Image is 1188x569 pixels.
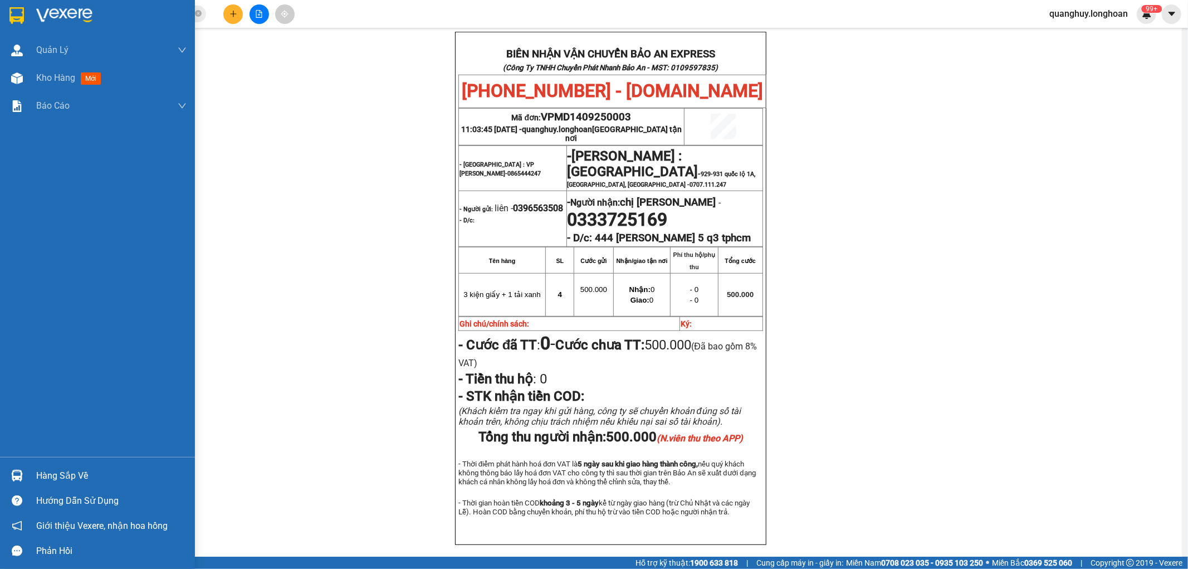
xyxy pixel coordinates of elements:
[458,337,556,353] span: :
[255,10,263,18] span: file-add
[81,72,101,85] span: mới
[620,196,716,208] span: chị [PERSON_NAME]
[1141,5,1162,13] sup: 426
[281,10,289,18] span: aim
[1024,558,1072,567] strong: 0369 525 060
[568,148,698,179] span: [PERSON_NAME] : [GEOGRAPHIC_DATA]
[31,38,59,47] strong: CSKH:
[195,9,202,20] span: close-circle
[1126,559,1134,567] span: copyright
[690,285,699,294] span: - 0
[459,206,493,213] strong: - Người gửi:
[458,371,533,387] strong: - Tiền thu hộ
[459,217,475,224] strong: - D/c:
[11,45,23,56] img: warehouse-icon
[36,468,187,484] div: Hàng sắp về
[536,371,547,387] span: 0
[673,251,716,270] strong: Phí thu hộ/phụ thu
[540,499,599,507] strong: khoảng 3 - 5 ngày
[12,521,22,531] span: notification
[462,80,763,101] span: [PHONE_NUMBER] - [DOMAIN_NAME]
[555,337,644,353] strong: Cước chưa TT:
[36,543,187,560] div: Phản hồi
[229,10,237,18] span: plus
[725,257,756,264] strong: Tổng cước
[756,557,843,569] span: Cung cấp máy in - giấy in:
[1081,557,1082,569] span: |
[12,495,22,506] span: question-circle
[690,558,738,567] strong: 1900 633 818
[580,285,607,294] span: 500.000
[1162,4,1181,24] button: caret-down
[630,296,653,304] span: 0
[503,64,718,72] strong: (Công Ty TNHH Chuyển Phát Nhanh Bảo An - MST: 0109597835)
[716,197,721,208] span: -
[9,7,24,24] img: logo-vxr
[507,170,541,177] span: 0865444247
[540,333,555,354] span: -
[568,171,756,188] span: 929-931 quốc lộ 1A, [GEOGRAPHIC_DATA], [GEOGRAPHIC_DATA] -
[556,257,564,264] strong: SL
[97,38,204,58] span: CÔNG TY TNHH CHUYỂN PHÁT NHANH BẢO AN
[568,196,716,208] strong: -
[606,429,743,445] span: 500.000
[458,388,584,404] span: - STK nhận tiền COD:
[617,257,668,264] strong: Nhận/giao tận nơi
[36,519,168,533] span: Giới thiệu Vexere, nhận hoa hồng
[12,546,22,556] span: message
[11,72,23,84] img: warehouse-icon
[4,67,173,82] span: Mã đơn: VPMD1409250003
[629,285,655,294] span: 0
[458,371,547,387] span: :
[178,101,187,110] span: down
[489,257,515,264] strong: Tên hàng
[1040,7,1137,21] span: quanghuy.longhoan
[11,470,23,482] img: warehouse-icon
[540,333,550,354] strong: 0
[36,72,75,83] span: Kho hàng
[458,499,750,516] span: - Thời gian hoàn tiền COD kể từ ngày giao hàng (trừ Chủ Nhật và các ngày Lễ). Hoàn COD bằng chuyể...
[595,232,751,244] strong: 444 [PERSON_NAME] 5 q3 tphcm
[568,154,756,188] span: -
[195,10,202,17] span: close-circle
[580,257,607,264] strong: Cước gửi
[178,46,187,55] span: down
[1142,9,1152,19] img: icon-new-feature
[568,232,593,244] strong: - D/c:
[74,5,221,20] strong: PHIẾU DÁN LÊN HÀNG
[541,111,631,123] span: VPMD1409250003
[495,203,563,213] span: liên -
[568,209,668,230] span: 0333725169
[657,433,743,444] em: (N.viên thu theo APP)
[512,113,632,122] span: Mã đơn:
[571,197,716,208] span: Người nhận:
[250,4,269,24] button: file-add
[275,4,295,24] button: aim
[478,429,743,445] span: Tổng thu người nhận:
[506,48,715,60] strong: BIÊN NHẬN VẬN CHUYỂN BẢO AN EXPRESS
[36,493,187,509] div: Hướng dẫn sử dụng
[459,319,529,328] strong: Ghi chú/chính sách:
[578,460,698,468] strong: 5 ngày sau khi giao hàng thành công,
[690,296,699,304] span: - 0
[458,341,757,368] span: (Đã bao gồm 8% VAT)
[513,203,563,213] span: 0396563508
[881,558,983,567] strong: 0708 023 035 - 0935 103 250
[36,99,70,113] span: Báo cáo
[36,43,69,57] span: Quản Lý
[458,337,537,353] strong: - Cước đã TT
[11,100,23,112] img: solution-icon
[746,557,748,569] span: |
[846,557,983,569] span: Miền Nam
[522,125,682,143] span: quanghuy.longhoan
[459,161,541,177] span: - [GEOGRAPHIC_DATA] : VP [PERSON_NAME]-
[458,406,741,427] span: (Khách kiểm tra ngay khi gửi hàng, công ty sẽ chuyển khoản đúng số tài khoản trên, không chịu trá...
[223,4,243,24] button: plus
[629,285,651,294] strong: Nhận:
[70,22,224,34] span: Ngày in phiếu: 13:33 ngày
[986,561,989,565] span: ⚪️
[565,125,682,143] span: [GEOGRAPHIC_DATA] tận nơi
[4,38,85,57] span: [PHONE_NUMBER]
[463,290,540,299] span: 3 kiện giấy + 1 tải xanh
[558,290,562,299] span: 4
